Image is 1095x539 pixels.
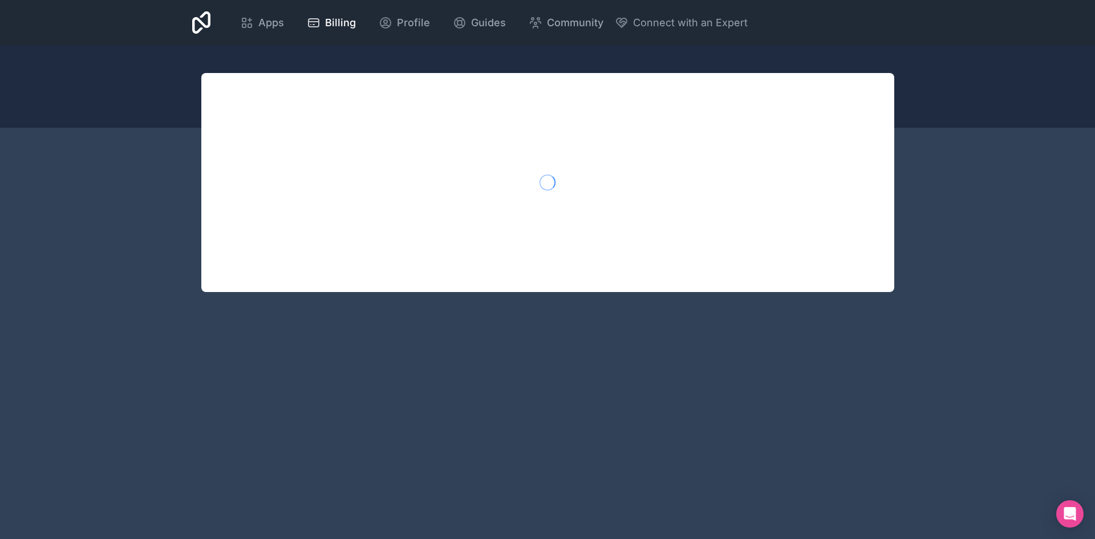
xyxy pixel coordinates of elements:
[520,10,613,35] a: Community
[298,10,365,35] a: Billing
[370,10,439,35] a: Profile
[397,15,430,31] span: Profile
[615,15,748,31] button: Connect with an Expert
[633,15,748,31] span: Connect with an Expert
[547,15,603,31] span: Community
[325,15,356,31] span: Billing
[471,15,506,31] span: Guides
[1056,500,1084,528] div: Open Intercom Messenger
[444,10,515,35] a: Guides
[231,10,293,35] a: Apps
[258,15,284,31] span: Apps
